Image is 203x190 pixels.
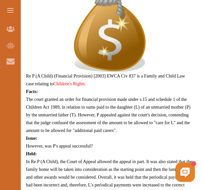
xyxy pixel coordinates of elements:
span: Re P (A Child) (Financial Provision) [2003] EWCA Civ 837 is a Family and Child Law case relating to [26,74,185,86]
strong: Facts: [26,89,38,94]
strong: Issue: [26,136,37,141]
iframe: HelpCrunch [47,161,197,184]
span: However, was P's appeal successful? [26,144,93,148]
strong: Held: [26,151,37,156]
a: Children's Rights. [54,81,86,86]
span: The court granted an order for financial provision made under s.15 and schedule 1 of the Children... [26,97,190,133]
